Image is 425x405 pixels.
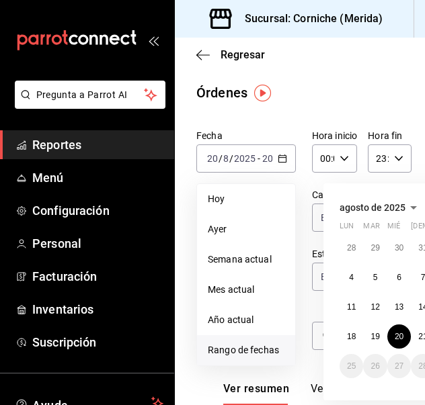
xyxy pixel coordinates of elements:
[196,48,265,61] button: Regresar
[395,302,403,312] abbr: 13 de agosto de 2025
[371,302,379,312] abbr: 12 de agosto de 2025
[347,302,356,312] abbr: 11 de agosto de 2025
[221,48,265,61] span: Regresar
[368,131,411,140] label: Hora fin
[208,222,284,236] span: Ayer
[349,273,354,282] abbr: 4 de agosto de 2025
[340,354,363,378] button: 25 de agosto de 2025
[340,295,363,319] button: 11 de agosto de 2025
[312,131,357,140] label: Hora inicio
[258,153,260,164] span: -
[15,81,165,109] button: Pregunta a Parrot AI
[363,324,387,349] button: 19 de agosto de 2025
[395,361,403,371] abbr: 27 de agosto de 2025
[32,234,163,253] span: Personal
[262,153,274,164] input: --
[363,265,387,289] button: 5 de agosto de 2025
[208,192,284,206] span: Hoy
[371,332,379,341] abbr: 19 de agosto de 2025
[223,382,289,405] button: Ver resumen
[32,300,163,318] span: Inventarios
[229,153,233,164] span: /
[196,131,296,140] label: Fecha
[340,222,354,236] abbr: lunes
[340,324,363,349] button: 18 de agosto de 2025
[32,169,163,187] span: Menú
[363,295,387,319] button: 12 de agosto de 2025
[233,153,256,164] input: ----
[312,190,412,199] label: Canal de venta
[223,153,229,164] input: --
[340,236,363,260] button: 28 de julio de 2025
[363,236,387,260] button: 29 de julio de 2025
[148,35,159,46] button: open_drawer_menu
[373,273,378,282] abbr: 5 de agosto de 2025
[321,211,387,224] span: Elige los canales de venta
[208,313,284,327] span: Año actual
[395,243,403,253] abbr: 30 de julio de 2025
[387,324,411,349] button: 20 de agosto de 2025
[387,236,411,260] button: 30 de julio de 2025
[208,253,284,267] span: Semana actual
[395,332,403,341] abbr: 20 de agosto de 2025
[219,153,223,164] span: /
[312,249,412,259] label: Estatus
[206,153,219,164] input: --
[234,11,383,27] h3: Sucursal: Corniche (Merida)
[196,83,247,103] div: Órdenes
[371,243,379,253] abbr: 29 de julio de 2025
[387,295,411,319] button: 13 de agosto de 2025
[36,88,145,102] span: Pregunta a Parrot AI
[363,222,379,236] abbr: martes
[254,85,271,101] img: Tooltip marker
[208,343,284,357] span: Rango de fechas
[32,201,163,220] span: Configuración
[387,265,411,289] button: 6 de agosto de 2025
[223,382,330,405] div: navigation tabs
[363,354,387,378] button: 26 de agosto de 2025
[397,273,401,282] abbr: 6 de agosto de 2025
[9,97,165,111] a: Pregunta a Parrot AI
[340,265,363,289] button: 4 de agosto de 2025
[347,243,356,253] abbr: 28 de julio de 2025
[208,283,284,297] span: Mes actual
[371,361,379,371] abbr: 26 de agosto de 2025
[387,222,400,236] abbr: miércoles
[32,267,163,285] span: Facturación
[32,333,163,351] span: Suscripción
[32,136,163,154] span: Reportes
[387,354,411,378] button: 27 de agosto de 2025
[340,199,422,216] button: agosto de 2025
[311,382,370,405] button: Ver órdenes
[347,332,356,341] abbr: 18 de agosto de 2025
[347,361,356,371] abbr: 25 de agosto de 2025
[340,202,405,213] span: agosto de 2025
[321,270,387,283] span: Elige los estatus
